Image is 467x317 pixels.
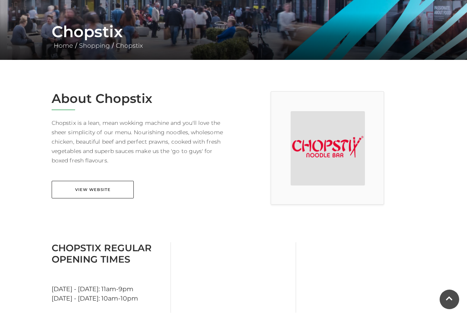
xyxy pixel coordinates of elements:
[46,22,421,50] div: / /
[52,91,228,106] h2: About Chopstix
[52,42,75,49] a: Home
[52,22,415,41] h1: Chopstix
[52,118,228,165] p: Chopstix is a lean, mean wokking machine and you'll love the sheer simplicity of our menu. Nouris...
[46,242,171,313] div: [DATE] - [DATE]: 11am-9pm [DATE] - [DATE]: 10am-10pm
[114,42,145,49] a: Chopstix
[52,181,134,198] a: View Website
[77,42,112,49] a: Shopping
[52,242,165,265] h3: Chopstix Regular Opening Times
